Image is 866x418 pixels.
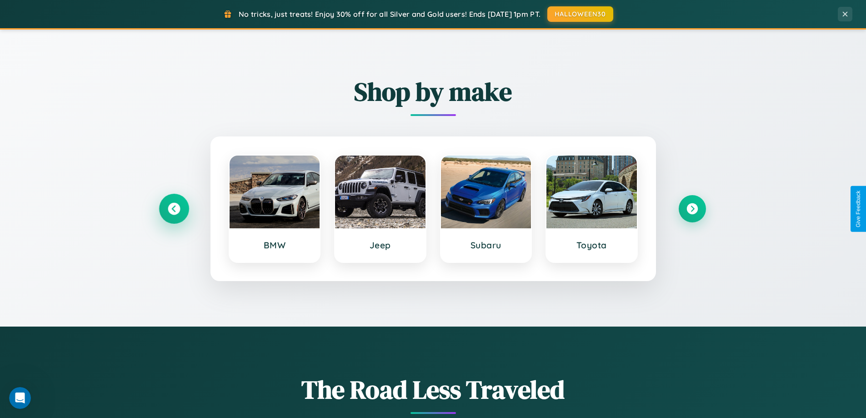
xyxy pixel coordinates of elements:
[556,240,628,251] h3: Toyota
[855,191,861,227] div: Give Feedback
[239,240,311,251] h3: BMW
[239,10,541,19] span: No tricks, just treats! Enjoy 30% off for all Silver and Gold users! Ends [DATE] 1pm PT.
[450,240,522,251] h3: Subaru
[160,372,706,407] h1: The Road Less Traveled
[160,74,706,109] h2: Shop by make
[547,6,613,22] button: HALLOWEEN30
[9,387,31,409] iframe: Intercom live chat
[344,240,416,251] h3: Jeep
